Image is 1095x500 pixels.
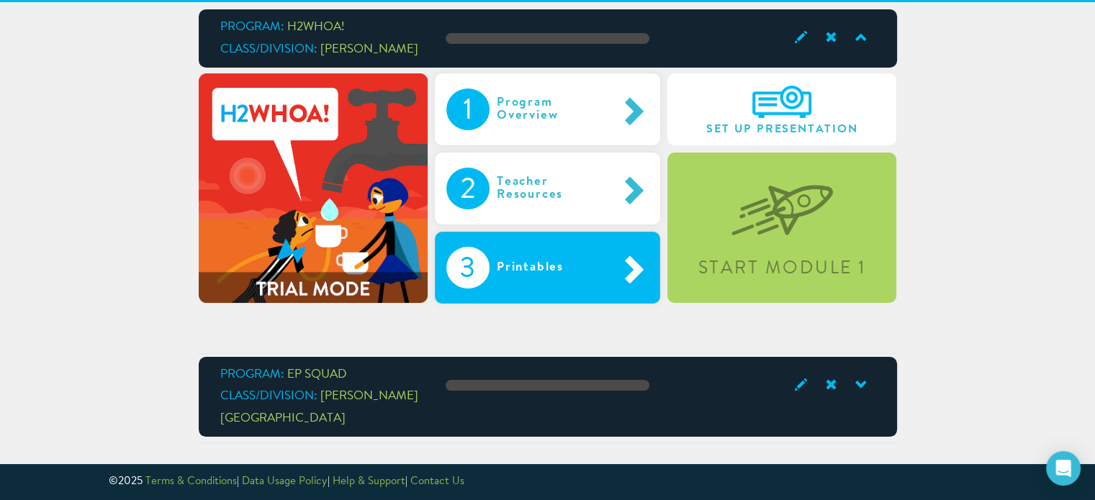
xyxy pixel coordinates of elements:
[199,73,428,302] img: h2whoaTrial-a0f49e576aad495f3ca4e21d39e1d96a.png
[287,21,344,33] span: H2WHOA!
[328,476,330,487] span: |
[405,476,407,487] span: |
[220,390,317,402] span: Class/Division:
[670,260,894,278] div: Start Module 1
[242,476,328,487] a: Data Usage Policy
[237,476,239,487] span: |
[844,28,875,47] span: Collapse
[446,247,490,288] div: 3
[220,43,317,55] span: Class/Division:
[220,368,284,381] span: Program:
[145,476,237,487] a: Terms & Conditions
[109,476,118,487] span: ©
[118,476,143,487] span: 2025
[287,368,347,381] span: EP SQUAD
[220,390,418,424] span: [PERSON_NAME][GEOGRAPHIC_DATA]
[814,28,844,47] span: Archive Class
[784,376,814,395] span: Edit Class
[333,476,405,487] a: Help & Support
[446,88,490,130] div: 1
[752,86,811,118] img: A6IEyHKz3Om3AAAAAElFTkSuQmCC
[490,247,601,288] div: Printables
[1046,451,1081,486] div: Open Intercom Messenger
[490,168,618,209] div: Teacher Resources
[679,123,885,136] span: Set Up Presentation
[814,376,844,395] span: Archive Class
[446,168,490,209] div: 2
[490,88,618,130] div: Program Overview
[844,376,875,395] span: Expand
[731,162,833,236] img: startLevel-067b1d7070320fa55a55bc2f2caa8c2a.png
[320,43,418,55] span: [PERSON_NAME]
[220,21,284,33] span: Program:
[410,476,464,487] a: Contact Us
[784,28,814,47] span: Edit Class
